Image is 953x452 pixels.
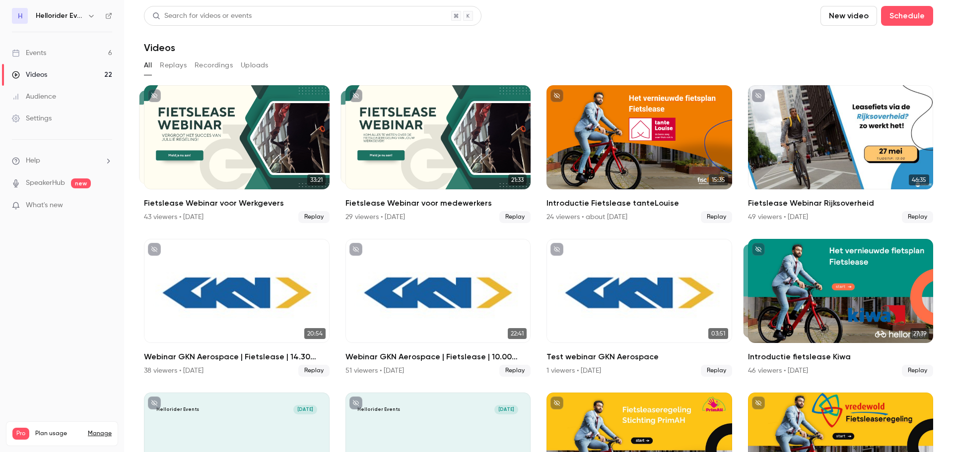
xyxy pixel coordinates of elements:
li: Webinar GKN Aerospace | Fietslease | 10.00 -10.45 [345,239,531,377]
div: 51 viewers • [DATE] [345,366,404,376]
iframe: Noticeable Trigger [100,201,112,210]
h2: Introductie fietslease Kiwa [748,351,934,363]
button: unpublished [349,243,362,256]
a: 46:35Fietslease Webinar Rijksoverheid49 viewers • [DATE]Replay [748,85,934,223]
span: 03:51 [708,328,728,339]
span: Replay [298,365,330,377]
span: 20:54 [304,328,326,339]
li: Fietslease Webinar voor Werkgevers [144,85,330,223]
div: Events [12,48,46,58]
p: Hellorider Events [156,406,199,413]
a: 15:35Introductie Fietslease tanteLouise24 viewers • about [DATE]Replay [546,85,732,223]
div: 29 viewers • [DATE] [345,212,405,222]
span: What's new [26,200,63,211]
button: unpublished [148,396,161,409]
div: 24 viewers • about [DATE] [546,212,627,222]
button: unpublished [752,243,765,256]
a: SpeakerHub [26,178,65,188]
button: unpublished [550,396,563,409]
p: Hellorider Events [357,406,400,413]
button: Replays [160,57,187,73]
button: unpublished [752,396,765,409]
span: Replay [902,211,933,223]
button: unpublished [148,243,161,256]
div: Search for videos or events [152,11,252,21]
span: Replay [701,211,732,223]
div: 43 viewers • [DATE] [144,212,204,222]
button: unpublished [349,89,362,102]
li: Fietslease Webinar Rijksoverheid [748,85,934,223]
span: Replay [499,211,531,223]
div: Videos [12,70,47,80]
span: [DATE] [494,405,518,414]
span: 15:35 [709,174,728,185]
button: unpublished [349,396,362,409]
a: 27:3927:39Introductie fietslease Kiwa46 viewers • [DATE]Replay [748,239,934,377]
a: Manage [88,430,112,438]
span: Replay [298,211,330,223]
h2: Test webinar GKN Aerospace [546,351,732,363]
button: unpublished [752,89,765,102]
span: 33:21 [307,174,326,185]
h2: Fietslease Webinar voor medewerkers [345,197,531,209]
div: Settings [12,113,52,123]
span: Help [26,156,40,166]
h2: Webinar GKN Aerospace | Fietslease | 14.30 -15.15 [144,351,330,363]
div: 38 viewers • [DATE] [144,366,204,376]
button: Recordings [195,57,233,73]
span: [DATE] [293,405,317,414]
span: Plan usage [35,430,82,438]
div: 1 viewers • [DATE] [546,366,601,376]
span: H [18,11,22,21]
h6: Hellorider Events [36,11,83,21]
button: New video [820,6,877,26]
span: Pro [12,428,29,440]
li: Introductie Fietslease tanteLouise [546,85,732,223]
span: Replay [499,365,531,377]
button: All [144,57,152,73]
span: Replay [902,365,933,377]
li: Webinar GKN Aerospace | Fietslease | 14.30 -15.15 [144,239,330,377]
span: Replay [701,365,732,377]
span: 27:39 [910,328,929,339]
div: Audience [12,92,56,102]
h2: Introductie Fietslease tanteLouise [546,197,732,209]
div: 49 viewers • [DATE] [748,212,808,222]
span: 22:41 [508,328,527,339]
button: unpublished [148,89,161,102]
button: unpublished [550,89,563,102]
button: Uploads [241,57,269,73]
li: help-dropdown-opener [12,156,112,166]
h2: Fietslease Webinar Rijksoverheid [748,197,934,209]
h2: Fietslease Webinar voor Werkgevers [144,197,330,209]
li: Fietslease Webinar voor medewerkers [345,85,531,223]
span: 21:33 [508,174,527,185]
li: Introductie fietslease Kiwa [748,239,934,377]
section: Videos [144,6,933,446]
a: 33:2133:21Fietslease Webinar voor Werkgevers43 viewers • [DATE]Replay [144,85,330,223]
a: 03:51Test webinar GKN Aerospace1 viewers • [DATE]Replay [546,239,732,377]
button: unpublished [550,243,563,256]
h2: Webinar GKN Aerospace | Fietslease | 10.00 -10.45 [345,351,531,363]
div: 46 viewers • [DATE] [748,366,808,376]
span: new [71,178,91,188]
li: Test webinar GKN Aerospace [546,239,732,377]
a: 20:54Webinar GKN Aerospace | Fietslease | 14.30 -15.1538 viewers • [DATE]Replay [144,239,330,377]
span: 46:35 [909,174,929,185]
button: Schedule [881,6,933,26]
a: 21:3321:33Fietslease Webinar voor medewerkers29 viewers • [DATE]Replay [345,85,531,223]
a: 22:41Webinar GKN Aerospace | Fietslease | 10.00 -10.4551 viewers • [DATE]Replay [345,239,531,377]
h1: Videos [144,42,175,54]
